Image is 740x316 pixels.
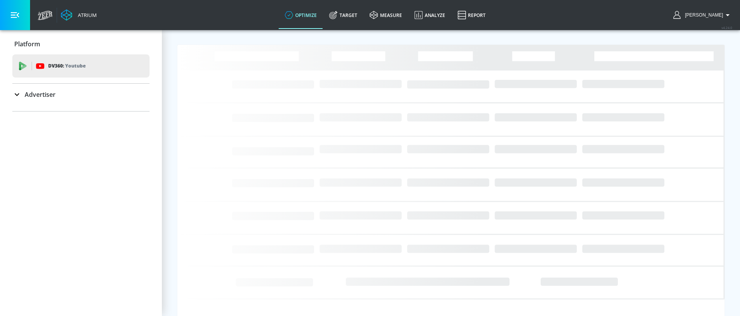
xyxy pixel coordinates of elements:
[65,62,86,70] p: Youtube
[48,62,86,70] p: DV360:
[279,1,323,29] a: optimize
[682,12,723,18] span: login as: rob.greenberg@zefr.com
[61,9,97,21] a: Atrium
[673,10,732,20] button: [PERSON_NAME]
[12,33,150,55] div: Platform
[451,1,492,29] a: Report
[25,90,55,99] p: Advertiser
[75,12,97,19] div: Atrium
[12,84,150,105] div: Advertiser
[14,40,40,48] p: Platform
[12,54,150,78] div: DV360: Youtube
[408,1,451,29] a: Analyze
[323,1,363,29] a: Target
[721,25,732,30] span: v 4.24.0
[363,1,408,29] a: measure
